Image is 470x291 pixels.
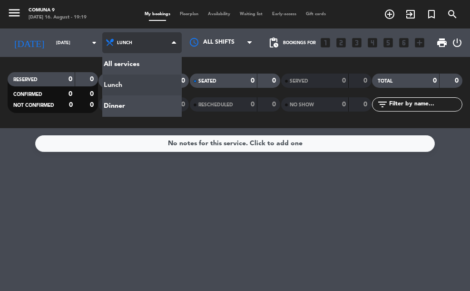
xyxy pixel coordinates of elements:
[290,79,308,84] span: SERVED
[436,37,448,48] span: print
[366,37,379,49] i: looks_4
[90,91,96,97] strong: 0
[235,12,267,16] span: Waiting list
[398,37,410,49] i: looks_6
[90,102,96,108] strong: 0
[426,9,437,20] i: turned_in_not
[378,79,392,84] span: TOTAL
[181,77,187,84] strong: 0
[382,37,394,49] i: looks_5
[335,37,347,49] i: looks_two
[13,103,54,108] span: NOT CONFIRMED
[7,6,21,20] i: menu
[251,101,255,108] strong: 0
[272,101,278,108] strong: 0
[103,54,181,75] a: All services
[342,77,346,84] strong: 0
[251,77,255,84] strong: 0
[29,7,87,14] div: Comuna 9
[13,77,38,82] span: RESERVED
[103,95,181,116] a: Dinner
[69,91,72,97] strong: 0
[168,138,303,149] div: No notes for this service. Click to add one
[413,37,426,49] i: add_box
[88,37,100,48] i: arrow_drop_down
[29,14,87,21] div: [DATE] 16. August - 19:19
[69,76,72,83] strong: 0
[363,77,369,84] strong: 0
[301,12,331,16] span: Gift cards
[117,40,132,46] span: Lunch
[451,28,463,57] div: LOG OUT
[69,102,73,108] strong: 0
[272,77,278,84] strong: 0
[447,9,458,20] i: search
[405,9,416,20] i: exit_to_app
[198,103,233,107] span: RESCHEDULED
[319,37,332,49] i: looks_one
[388,99,462,110] input: Filter by name...
[181,101,187,108] strong: 0
[283,40,316,46] span: Bookings for
[351,37,363,49] i: looks_3
[203,12,235,16] span: Availability
[342,101,346,108] strong: 0
[363,101,369,108] strong: 0
[198,79,216,84] span: SEATED
[7,33,51,52] i: [DATE]
[103,75,181,95] a: Lunch
[451,37,463,48] i: power_settings_new
[384,9,395,20] i: add_circle_outline
[455,77,460,84] strong: 0
[267,12,301,16] span: Early-access
[433,77,437,84] strong: 0
[377,99,388,110] i: filter_list
[13,92,42,97] span: CONFIRMED
[7,6,21,23] button: menu
[175,12,203,16] span: Floorplan
[290,103,314,107] span: NO SHOW
[140,12,175,16] span: My bookings
[90,76,96,83] strong: 0
[268,37,279,48] span: pending_actions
